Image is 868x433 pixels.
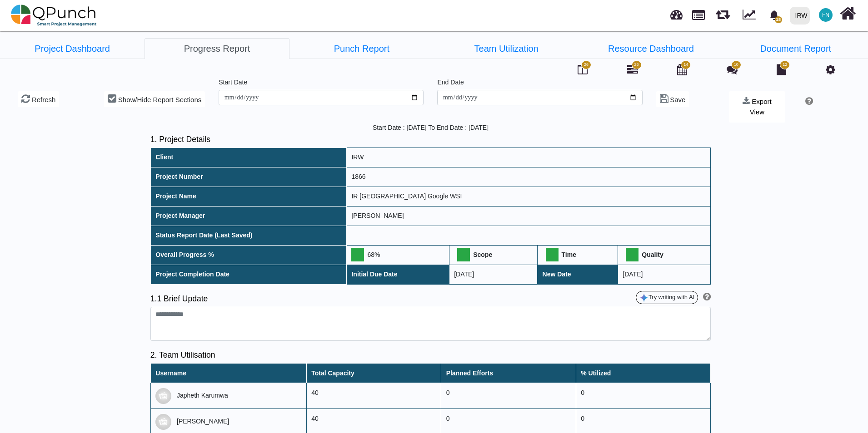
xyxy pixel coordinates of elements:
[150,167,346,187] th: Project Number
[716,5,730,20] span: Releases
[346,206,710,226] td: [PERSON_NAME]
[150,135,711,144] h5: 1. Project Details
[346,148,710,167] td: IRW
[434,38,579,59] li: IR Sudan Google WSI
[150,245,346,265] th: Overall Progress %
[840,5,856,22] i: Home
[670,96,685,103] span: Save
[373,124,489,131] span: Start Date : [DATE] To End Date : [DATE]
[145,38,289,59] a: Progress Report
[822,12,829,18] span: FN
[576,383,711,409] td: 0
[289,38,434,59] a: Punch Report
[219,78,424,90] legend: Start Date
[434,38,579,59] a: Team Utilization
[346,265,449,284] th: Initial Due Date
[700,294,711,301] a: Help
[723,38,868,59] a: Document Report
[538,265,618,284] th: New Date
[578,64,588,75] i: Board
[802,98,813,106] a: Help
[777,64,786,75] i: Document Library
[769,10,779,20] svg: bell fill
[32,96,56,103] span: Refresh
[118,96,201,103] span: Show/Hide Report Sections
[750,98,772,116] span: Export View
[813,0,838,30] a: FN
[783,62,787,68] span: 12
[150,350,711,360] h5: 2. Team Utilisation
[819,8,833,22] span: Francis Ndichu
[618,245,710,265] th: Quality
[150,294,431,304] h5: 1.1 Brief Update
[775,16,782,23] span: 18
[627,68,638,75] a: 26
[538,245,618,265] th: Time
[727,64,738,75] i: Punch Discussion
[627,64,638,75] i: Gantt
[346,245,449,265] td: 68%
[150,148,346,167] th: Client
[177,418,229,425] span: [PERSON_NAME]
[786,0,813,30] a: IRW
[795,8,808,24] div: IRW
[346,187,710,206] td: IR [GEOGRAPHIC_DATA] Google WSI
[150,226,346,245] th: Status Report Date (Last Saved)
[306,383,441,409] td: 40
[692,6,705,20] span: Projects
[150,364,306,383] th: Username
[150,206,346,226] th: Project Manager
[639,293,649,302] img: google-gemini-icon.8b74464.png
[306,364,441,383] th: Total Capacity
[177,392,228,399] span: Japheth Karumwa
[11,2,97,29] img: qpunch-sp.fa6292f.png
[449,245,537,265] th: Scope
[150,265,346,284] th: Project Completion Date
[441,383,576,409] td: 0
[18,91,59,107] button: Refresh
[634,62,639,68] span: 26
[579,38,723,59] a: Resource Dashboard
[150,187,346,206] th: Project Name
[729,91,785,123] button: Export View
[437,78,642,90] legend: End Date
[683,62,688,68] span: 14
[636,291,698,305] button: Try writing with AI
[576,364,711,383] th: % Utilized
[734,62,738,68] span: 10
[738,0,764,30] div: Dynamic Report
[449,265,537,284] td: [DATE]
[584,62,589,68] span: 26
[104,91,205,107] button: Show/Hide Report Sections
[670,5,683,19] span: Dashboard
[346,167,710,187] td: 1866
[766,7,782,23] div: Notification
[677,64,687,75] i: Calendar
[618,265,710,284] td: [DATE]
[656,91,689,107] button: Save
[764,0,786,29] a: bell fill18
[441,364,576,383] th: Planned Efforts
